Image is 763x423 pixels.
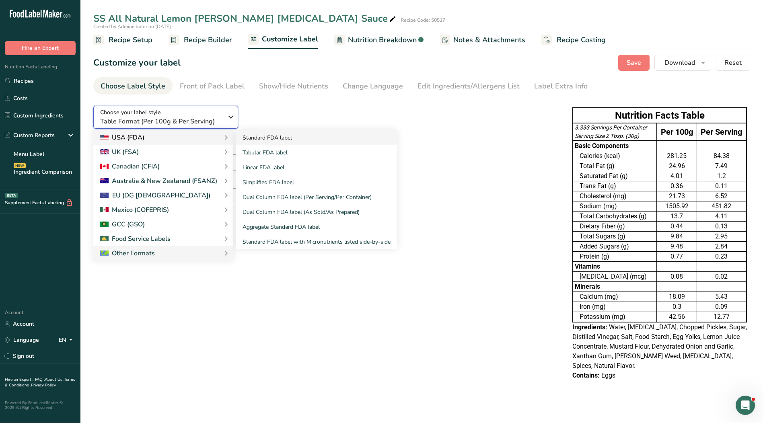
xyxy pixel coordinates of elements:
[699,191,745,201] div: 6.52
[575,123,655,132] div: 3.333 Servings Per Container
[100,133,144,142] div: USA (FDA)
[573,232,657,242] td: Total Sugars (g)
[659,232,695,241] div: 9.84
[659,161,695,171] div: 24.96
[699,232,745,241] div: 2.95
[699,171,745,181] div: 1.2
[93,11,397,26] div: SS All Natural Lemon [PERSON_NAME] [MEDICAL_DATA] Sauce
[573,181,657,191] td: Trans Fat (g)
[573,272,657,282] td: [MEDICAL_DATA] (mcg)
[573,108,747,123] th: Nutrition Facts Table
[100,176,217,186] div: Australia & New Zealanad (FSANZ)
[14,163,26,168] div: NEW
[573,161,657,171] td: Total Fat (g)
[573,171,657,181] td: Saturated Fat (g)
[93,23,171,30] span: Created by Administrator on [DATE]
[5,333,39,347] a: Language
[100,248,155,258] div: Other Formats
[659,201,695,211] div: 1505.92
[5,377,75,388] a: Terms & Conditions .
[573,191,657,201] td: Cholesterol (mg)
[659,171,695,181] div: 4.01
[236,145,397,160] a: Tabular FDA label
[699,222,745,231] div: 0.13
[100,191,210,200] div: EU (DG [DEMOGRAPHIC_DATA])
[534,81,588,92] div: Label Extra Info
[699,242,745,251] div: 2.84
[93,56,181,70] h1: Customize your label
[573,242,657,252] td: Added Sugars (g)
[100,222,109,227] img: 2Q==
[699,252,745,261] div: 0.23
[573,211,657,222] td: Total Carbohydrates (g)
[573,201,657,211] td: Sodium (mg)
[348,35,417,45] span: Nutrition Breakdown
[572,323,747,370] span: Water, [MEDICAL_DATA], Chopped Pickles, Sugar, Distilled Vinegar, Salt, Food Starch, Egg Yolks, L...
[541,31,606,49] a: Recipe Costing
[453,35,525,45] span: Notes & Attachments
[262,34,318,45] span: Customize Label
[573,141,657,151] td: Basic Components
[184,35,232,45] span: Recipe Builder
[606,133,639,139] span: 2 Tbsp. (30g)
[736,396,755,415] iframe: Intercom live chat
[236,234,397,249] a: Standard FDA label with Micronutrients listed side-by-side
[699,161,745,171] div: 7.49
[59,335,76,345] div: EN
[109,35,152,45] span: Recipe Setup
[659,222,695,231] div: 0.44
[573,302,657,312] td: Iron (mg)
[697,123,747,141] td: Per Serving
[659,312,695,322] div: 42.56
[169,31,232,49] a: Recipe Builder
[236,130,397,145] a: Standard FDA label
[601,372,615,379] span: Eggs
[575,133,605,139] span: Serving Size
[573,222,657,232] td: Dietary Fiber (g)
[659,302,695,312] div: 0.3
[654,55,711,71] button: Download
[236,205,397,220] a: Dual Column FDA label (As Sold/As Prepared)
[659,272,695,281] div: 0.08
[100,108,161,117] span: Choose your label style
[93,106,238,129] button: Choose your label style Table Format (Per 100g & Per Serving)
[100,220,145,229] div: GCC (GSO)
[557,35,606,45] span: Recipe Costing
[236,175,397,190] a: Simplified FDA label
[35,377,45,382] a: FAQ .
[5,193,18,198] div: BETA
[100,234,171,244] div: Food Service Labels
[259,81,328,92] div: Show/Hide Nutrients
[45,377,64,382] a: About Us .
[248,30,318,49] a: Customize Label
[699,151,745,161] div: 84.38
[659,292,695,302] div: 18.09
[573,292,657,302] td: Calcium (mg)
[100,147,139,157] div: UK (FSA)
[100,205,169,215] div: Mexico (COFEPRIS)
[699,302,745,312] div: 0.09
[572,372,600,379] span: Contains:
[573,282,657,292] td: Minerals
[659,252,695,261] div: 0.77
[699,181,745,191] div: 0.11
[699,201,745,211] div: 451.82
[343,81,403,92] div: Change Language
[236,220,397,234] a: Aggregate Standard FDA label
[5,400,76,410] div: Powered By FoodLabelMaker © 2025 All Rights Reserved
[659,191,695,201] div: 21.73
[659,151,695,161] div: 281.25
[699,211,745,221] div: 4.11
[659,181,695,191] div: 0.36
[716,55,750,71] button: Reset
[236,160,397,175] a: Linear FDA label
[93,31,152,49] a: Recipe Setup
[572,323,607,331] span: Ingredients:
[573,312,657,322] td: Potassium (mg)
[101,81,165,92] div: Choose Label Style
[5,131,55,140] div: Custom Reports
[100,162,160,171] div: Canadian (CFIA)
[699,312,745,322] div: 12.77
[401,16,445,24] div: Recipe Code: 50517
[31,382,56,388] a: Privacy Policy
